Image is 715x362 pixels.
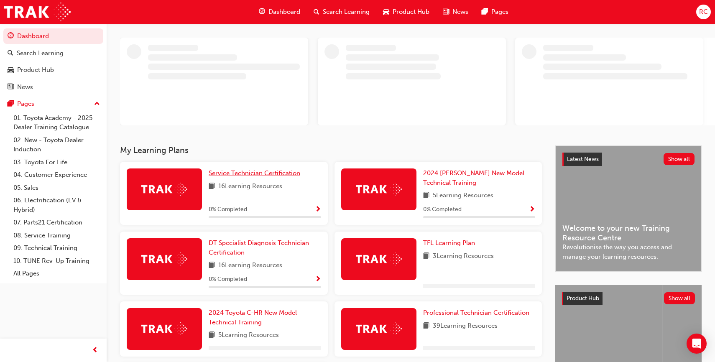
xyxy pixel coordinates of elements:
[209,330,215,341] span: book-icon
[443,7,449,17] span: news-icon
[555,145,702,272] a: Latest NewsShow allWelcome to your new Training Resource CentreRevolutionise the way you access a...
[3,27,103,96] button: DashboardSearch LearningProduct HubNews
[209,181,215,192] span: book-icon
[10,168,103,181] a: 04. Customer Experience
[491,7,508,17] span: Pages
[209,275,247,284] span: 0 % Completed
[433,251,494,262] span: 3 Learning Resources
[10,216,103,229] a: 07. Parts21 Certification
[562,242,695,261] span: Revolutionise the way you access and manage your learning resources.
[436,3,475,20] a: news-iconNews
[482,7,488,17] span: pages-icon
[433,321,498,331] span: 39 Learning Resources
[567,295,599,302] span: Product Hub
[17,82,33,92] div: News
[315,206,321,214] span: Show Progress
[423,205,462,214] span: 0 % Completed
[94,99,100,110] span: up-icon
[92,345,98,356] span: prev-icon
[423,169,524,186] span: 2024 [PERSON_NAME] New Model Technical Training
[423,251,429,262] span: book-icon
[393,7,429,17] span: Product Hub
[423,309,529,316] span: Professional Technician Certification
[699,7,708,17] span: RC
[209,238,321,257] a: DT Specialist Diagnosis Technician Certification
[8,33,14,40] span: guage-icon
[218,181,282,192] span: 16 Learning Resources
[3,62,103,78] a: Product Hub
[475,3,515,20] a: pages-iconPages
[383,7,389,17] span: car-icon
[218,260,282,271] span: 16 Learning Resources
[562,292,695,305] a: Product HubShow all
[356,322,402,335] img: Trak
[259,7,265,17] span: guage-icon
[423,238,478,248] a: TFL Learning Plan
[209,168,304,178] a: Service Technician Certification
[10,267,103,280] a: All Pages
[141,252,187,265] img: Trak
[696,5,711,19] button: RC
[3,96,103,112] button: Pages
[3,46,103,61] a: Search Learning
[452,7,468,17] span: News
[10,242,103,255] a: 09. Technical Training
[356,183,402,196] img: Trak
[433,191,493,201] span: 5 Learning Resources
[8,50,13,57] span: search-icon
[323,7,370,17] span: Search Learning
[3,28,103,44] a: Dashboard
[17,65,54,75] div: Product Hub
[141,322,187,335] img: Trak
[10,112,103,134] a: 01. Toyota Academy - 2025 Dealer Training Catalogue
[4,3,71,21] img: Trak
[209,309,297,326] span: 2024 Toyota C-HR New Model Technical Training
[10,156,103,169] a: 03. Toyota For Life
[17,48,64,58] div: Search Learning
[687,334,707,354] div: Open Intercom Messenger
[314,7,319,17] span: search-icon
[8,84,14,91] span: news-icon
[423,239,475,247] span: TFL Learning Plan
[315,276,321,283] span: Show Progress
[268,7,300,17] span: Dashboard
[209,260,215,271] span: book-icon
[209,169,300,177] span: Service Technician Certification
[10,229,103,242] a: 08. Service Training
[562,153,695,166] a: Latest NewsShow all
[356,252,402,265] img: Trak
[423,308,533,318] a: Professional Technician Certification
[423,168,536,187] a: 2024 [PERSON_NAME] New Model Technical Training
[307,3,376,20] a: search-iconSearch Learning
[8,100,14,108] span: pages-icon
[141,183,187,196] img: Trak
[120,145,542,155] h3: My Learning Plans
[3,79,103,95] a: News
[10,134,103,156] a: 02. New - Toyota Dealer Induction
[376,3,436,20] a: car-iconProduct Hub
[567,156,599,163] span: Latest News
[10,194,103,216] a: 06. Electrification (EV & Hybrid)
[209,239,309,256] span: DT Specialist Diagnosis Technician Certification
[423,191,429,201] span: book-icon
[10,181,103,194] a: 05. Sales
[8,66,14,74] span: car-icon
[664,153,695,165] button: Show all
[209,205,247,214] span: 0 % Completed
[10,255,103,268] a: 10. TUNE Rev-Up Training
[252,3,307,20] a: guage-iconDashboard
[209,308,321,327] a: 2024 Toyota C-HR New Model Technical Training
[529,204,535,215] button: Show Progress
[315,204,321,215] button: Show Progress
[218,330,279,341] span: 5 Learning Resources
[664,292,695,304] button: Show all
[529,206,535,214] span: Show Progress
[423,321,429,331] span: book-icon
[17,99,34,109] div: Pages
[562,224,695,242] span: Welcome to your new Training Resource Centre
[315,274,321,285] button: Show Progress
